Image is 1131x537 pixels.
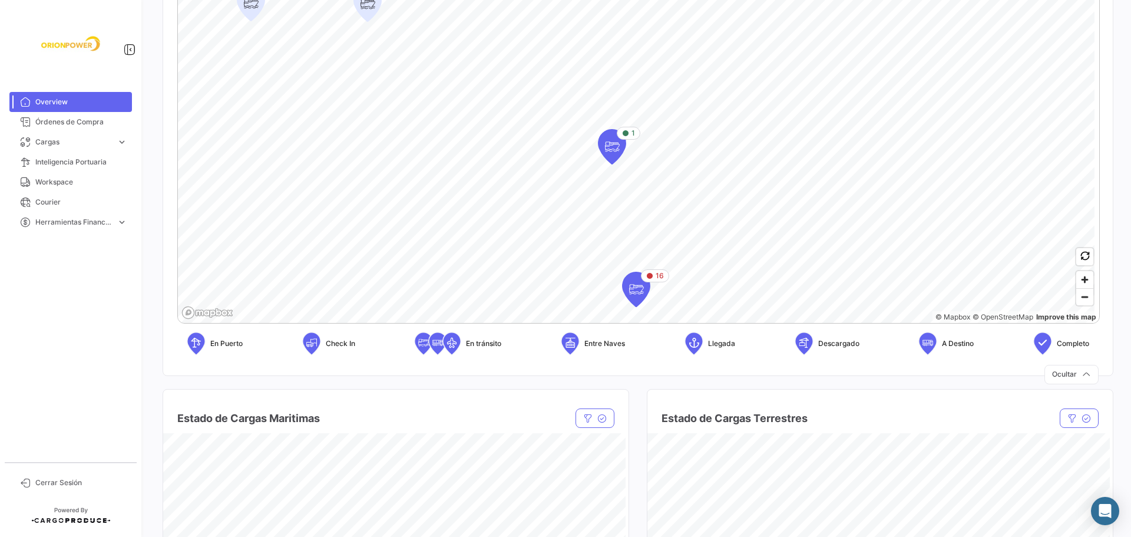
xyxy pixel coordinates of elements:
[1036,312,1096,321] a: Map feedback
[584,338,625,349] span: Entre Naves
[1057,338,1089,349] span: Completo
[973,312,1033,321] a: OpenStreetMap
[466,338,501,349] span: En tránsito
[9,92,132,112] a: Overview
[35,217,112,228] span: Herramientas Financieras
[177,410,320,427] h4: Estado de Cargas Maritimas
[35,137,112,147] span: Cargas
[1044,365,1099,384] button: Ocultar
[818,338,859,349] span: Descargado
[9,152,132,172] a: Inteligencia Portuaria
[9,172,132,192] a: Workspace
[181,306,233,319] a: Mapbox logo
[117,137,127,147] span: expand_more
[622,272,650,307] div: Map marker
[35,197,127,207] span: Courier
[9,192,132,212] a: Courier
[35,157,127,167] span: Inteligencia Portuaria
[631,128,635,139] span: 1
[935,312,970,321] a: Mapbox
[9,112,132,132] a: Órdenes de Compra
[598,129,626,164] div: Map marker
[35,97,127,107] span: Overview
[942,338,974,349] span: A Destino
[210,338,243,349] span: En Puerto
[1091,497,1119,525] div: Abrir Intercom Messenger
[708,338,735,349] span: Llegada
[656,271,664,281] span: 16
[41,14,100,73] img: f26a05d0-2fea-4301-a0f6-b8409df5d1eb.jpeg
[1076,271,1093,288] button: Zoom in
[35,117,127,127] span: Órdenes de Compra
[35,177,127,187] span: Workspace
[1076,288,1093,305] button: Zoom out
[326,338,355,349] span: Check In
[1076,289,1093,305] span: Zoom out
[117,217,127,228] span: expand_more
[35,477,127,488] span: Cerrar Sesión
[662,410,808,427] h4: Estado de Cargas Terrestres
